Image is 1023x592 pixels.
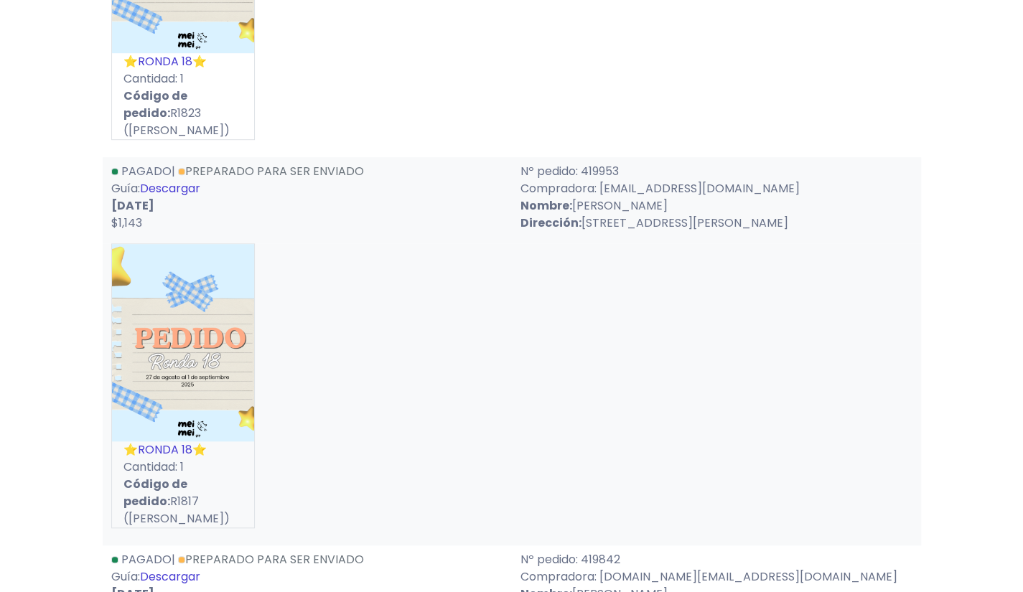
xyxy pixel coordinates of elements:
p: Compradora: [DOMAIN_NAME][EMAIL_ADDRESS][DOMAIN_NAME] [520,568,912,586]
span: Pagado [121,551,172,568]
img: small_1759038794241.png [112,244,254,441]
a: Descargar [140,568,200,585]
p: [DATE] [111,197,503,215]
p: Compradora: [EMAIL_ADDRESS][DOMAIN_NAME] [520,180,912,197]
strong: Dirección: [520,215,581,231]
strong: Código de pedido: [123,476,187,509]
strong: Nombre: [520,197,572,214]
p: Nº pedido: 419953 [520,163,912,180]
a: Descargar [140,180,200,197]
p: Cantidad: 1 [112,70,254,88]
a: Preparado para ser enviado [178,163,364,179]
p: Cantidad: 1 [112,459,254,476]
a: ⭐RONDA 18⭐ [123,53,207,70]
a: ⭐RONDA 18⭐ [123,441,207,458]
span: $1,143 [111,215,142,231]
p: [PERSON_NAME] [520,197,912,215]
p: R1817 ([PERSON_NAME]) [112,476,254,527]
p: [STREET_ADDRESS][PERSON_NAME] [520,215,912,232]
div: | Guía: [103,163,512,232]
a: Preparado para ser enviado [178,551,364,568]
p: R1823 ([PERSON_NAME]) [112,88,254,139]
span: Pagado [121,163,172,179]
strong: Código de pedido: [123,88,187,121]
p: Nº pedido: 419842 [520,551,912,568]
